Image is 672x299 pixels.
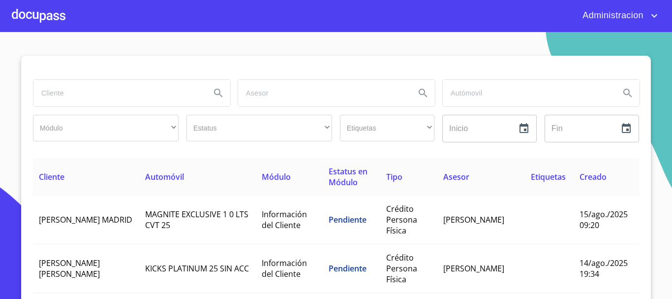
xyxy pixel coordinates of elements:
span: [PERSON_NAME] [443,263,504,274]
span: [PERSON_NAME] [PERSON_NAME] [39,258,100,279]
span: 14/ago./2025 19:34 [580,258,628,279]
span: Información del Cliente [262,209,307,231]
span: Automóvil [145,171,184,182]
button: account of current user [575,8,660,24]
span: Estatus en Módulo [329,166,367,188]
span: Cliente [39,171,64,182]
div: ​ [340,115,434,141]
span: Creado [580,171,607,182]
span: Etiquetas [531,171,566,182]
span: Crédito Persona Física [386,252,417,285]
input: search [238,80,407,106]
button: Search [207,81,230,105]
div: ​ [186,115,332,141]
input: search [33,80,203,106]
span: Administracion [575,8,648,24]
span: Asesor [443,171,469,182]
span: Pendiente [329,263,367,274]
span: Crédito Persona Física [386,203,417,236]
span: [PERSON_NAME] [443,214,504,225]
span: [PERSON_NAME] MADRID [39,214,132,225]
span: MAGNITE EXCLUSIVE 1 0 LTS CVT 25 [145,209,248,231]
button: Search [616,81,640,105]
span: Módulo [262,171,291,182]
span: Tipo [386,171,402,182]
button: Search [411,81,435,105]
input: search [443,80,612,106]
span: 15/ago./2025 09:20 [580,209,628,231]
span: KICKS PLATINUM 25 SIN ACC [145,263,249,274]
span: Información del Cliente [262,258,307,279]
span: Pendiente [329,214,367,225]
div: ​ [33,115,179,141]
